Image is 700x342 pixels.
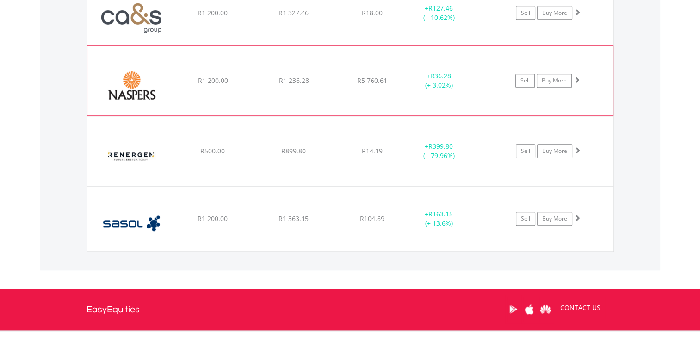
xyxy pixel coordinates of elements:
[92,198,171,248] img: EQU.ZA.SOL.png
[430,71,451,80] span: R36.28
[198,214,228,223] span: R1 200.00
[281,146,306,155] span: R899.80
[92,128,171,184] img: EQU.ZA.REN.png
[198,76,228,85] span: R1 200.00
[537,6,572,20] a: Buy More
[362,8,383,17] span: R18.00
[200,146,225,155] span: R500.00
[515,74,535,88] a: Sell
[538,295,554,323] a: Huawei
[404,209,474,228] div: + (+ 13.6%)
[404,4,474,22] div: + (+ 10.62%)
[428,4,453,13] span: R127.46
[516,6,535,20] a: Sell
[198,8,228,17] span: R1 200.00
[554,295,607,321] a: CONTACT US
[279,214,309,223] span: R1 363.15
[516,212,535,226] a: Sell
[516,144,535,158] a: Sell
[537,212,572,226] a: Buy More
[279,76,309,85] span: R1 236.28
[87,289,140,330] a: EasyEquities
[357,76,387,85] span: R5 760.61
[92,57,172,113] img: EQU.ZA.NPN.png
[279,8,309,17] span: R1 327.46
[428,142,453,151] span: R399.80
[505,295,521,323] a: Google Play
[428,209,453,218] span: R163.15
[521,295,538,323] a: Apple
[537,144,572,158] a: Buy More
[360,214,384,223] span: R104.69
[537,74,572,88] a: Buy More
[404,71,473,90] div: + (+ 3.02%)
[362,146,383,155] span: R14.19
[404,142,474,160] div: + (+ 79.96%)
